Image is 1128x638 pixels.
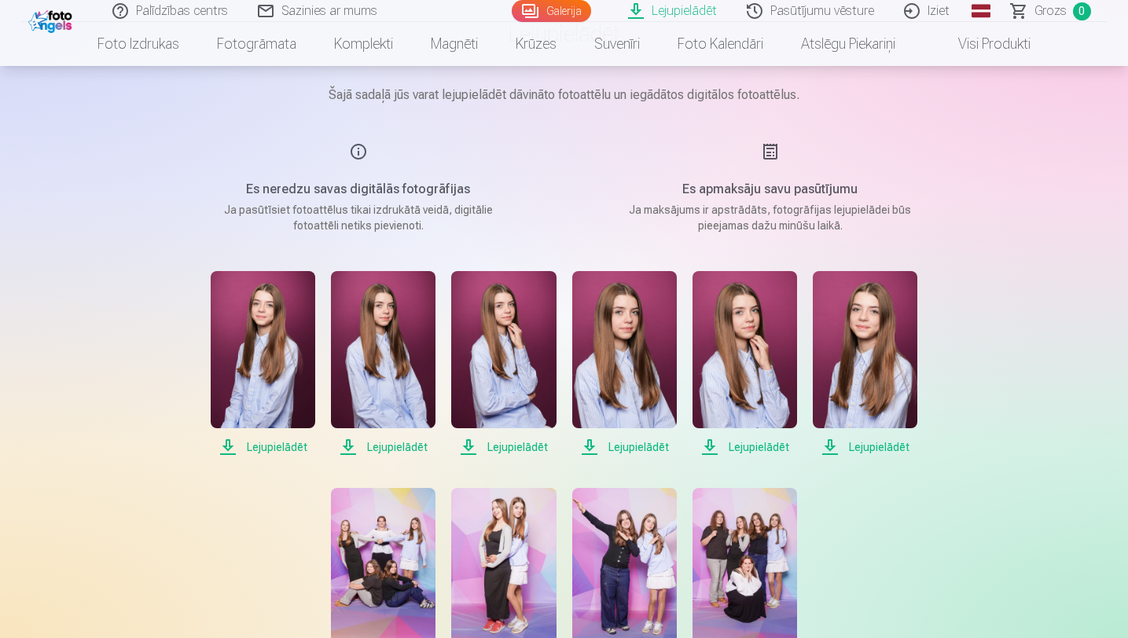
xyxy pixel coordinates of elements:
[209,202,508,233] p: Ja pasūtīsiet fotoattēlus tikai izdrukātā veidā, digitālie fotoattēli netiks pievienoti.
[198,22,315,66] a: Fotogrāmata
[331,438,435,456] span: Lejupielādēt
[693,438,797,456] span: Lejupielādēt
[451,271,556,456] a: Lejupielādēt
[211,271,315,456] a: Lejupielādēt
[572,438,677,456] span: Lejupielādēt
[331,271,435,456] a: Lejupielādēt
[315,22,412,66] a: Komplekti
[621,180,920,199] h5: Es apmaksāju savu pasūtījumu
[813,438,917,456] span: Lejupielādēt
[79,22,198,66] a: Foto izdrukas
[621,202,920,233] p: Ja maksājums ir apstrādāts, fotogrāfijas lejupielādei būs pieejamas dažu minūšu laikā.
[412,22,497,66] a: Magnēti
[451,438,556,456] span: Lejupielādēt
[572,271,677,456] a: Lejupielādēt
[211,438,315,456] span: Lejupielādēt
[782,22,914,66] a: Atslēgu piekariņi
[1073,2,1091,20] span: 0
[693,271,797,456] a: Lejupielādēt
[1034,2,1067,20] span: Grozs
[209,180,508,199] h5: Es neredzu savas digitālās fotogrāfijas
[28,6,76,33] img: /fa1
[813,271,917,456] a: Lejupielādēt
[171,86,957,104] p: Šajā sadaļā jūs varat lejupielādēt dāvināto fotoattēlu un iegādātos digitālos fotoattēlus.
[497,22,575,66] a: Krūzes
[575,22,659,66] a: Suvenīri
[914,22,1049,66] a: Visi produkti
[659,22,782,66] a: Foto kalendāri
